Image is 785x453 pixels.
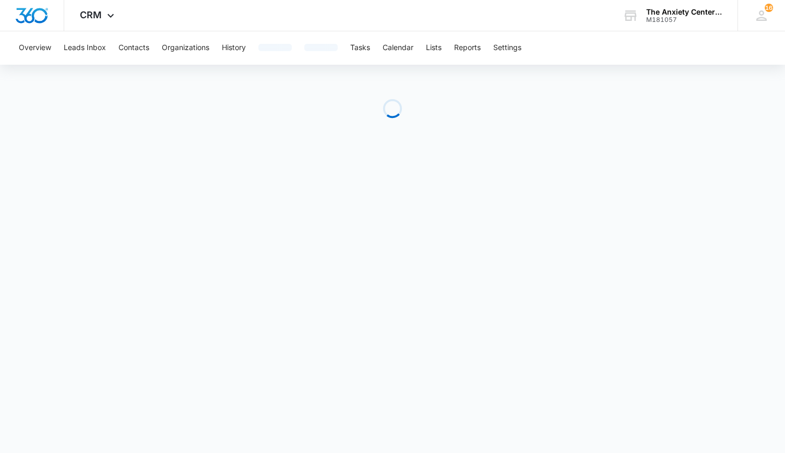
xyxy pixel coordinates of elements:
span: CRM [80,9,102,20]
button: Tasks [350,31,370,65]
button: Organizations [162,31,209,65]
button: Leads Inbox [64,31,106,65]
button: Reports [454,31,481,65]
button: Settings [493,31,521,65]
div: notifications count [765,4,773,12]
button: Lists [426,31,442,65]
button: Overview [19,31,51,65]
div: account id [646,16,722,23]
div: account name [646,8,722,16]
button: Contacts [118,31,149,65]
span: 16 [765,4,773,12]
button: History [222,31,246,65]
button: Calendar [383,31,413,65]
